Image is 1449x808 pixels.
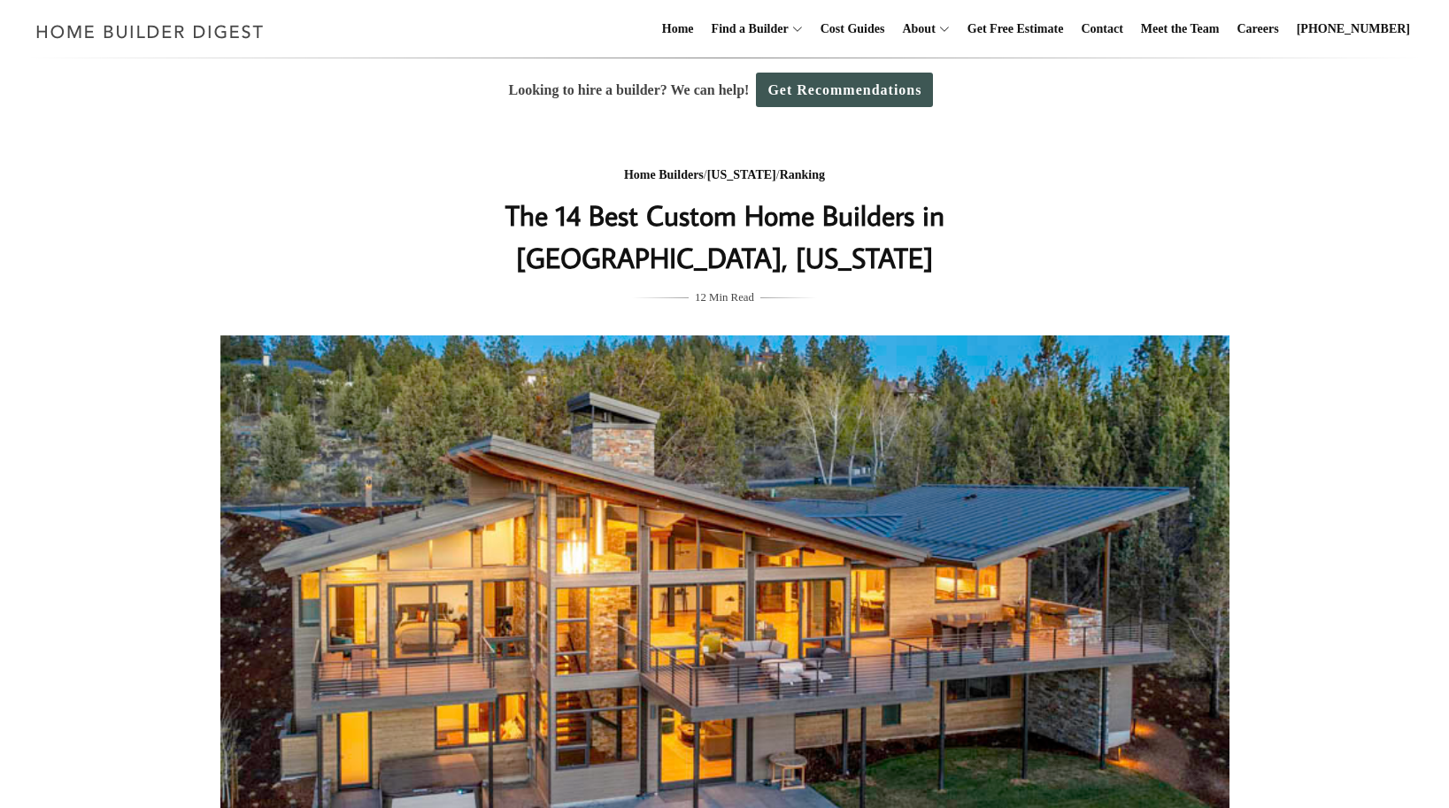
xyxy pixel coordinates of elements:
[372,194,1078,279] h1: The 14 Best Custom Home Builders in [GEOGRAPHIC_DATA], [US_STATE]
[1290,1,1417,58] a: [PHONE_NUMBER]
[28,14,272,49] img: Home Builder Digest
[756,73,933,107] a: Get Recommendations
[1230,1,1286,58] a: Careers
[813,1,892,58] a: Cost Guides
[705,1,789,58] a: Find a Builder
[372,165,1078,187] div: / /
[695,288,754,307] span: 12 Min Read
[1074,1,1129,58] a: Contact
[1134,1,1227,58] a: Meet the Team
[624,168,704,181] a: Home Builders
[707,168,776,181] a: [US_STATE]
[655,1,701,58] a: Home
[960,1,1071,58] a: Get Free Estimate
[895,1,935,58] a: About
[780,168,825,181] a: Ranking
